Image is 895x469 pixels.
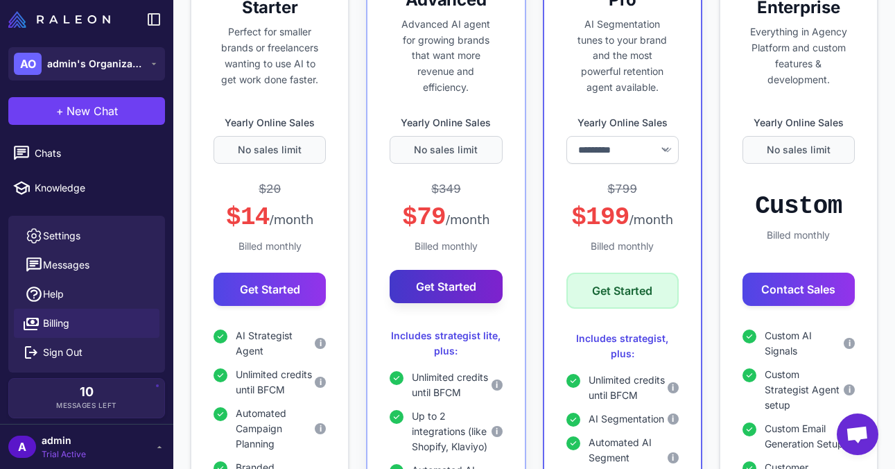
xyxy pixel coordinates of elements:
[390,115,502,130] label: Yearly Online Sales
[14,280,159,309] a: Help
[35,215,157,230] span: Email Design
[43,287,64,302] span: Help
[390,328,502,359] div: Includes strategist lite, plus:
[496,379,498,391] span: i
[672,382,674,394] span: i
[8,97,165,125] button: +New Chat
[742,24,855,87] p: Everything in Agency Platform and custom features & development.
[56,400,117,411] span: Messages Left
[6,173,168,203] a: Knowledge
[42,448,86,461] span: Trial Active
[67,103,118,119] span: New Chat
[412,370,491,400] span: Unlimited credits until BFCM
[47,56,144,71] span: admin's Organization
[238,142,302,157] span: No sales limit
[589,411,664,427] span: AI Segmentation
[320,423,322,435] span: i
[742,115,855,130] label: Yearly Online Sales
[629,212,673,227] span: /month
[42,433,86,448] span: admin
[755,191,842,222] div: Custom
[236,406,315,452] span: Automated Campaign Planning
[8,11,110,28] img: Raleon Logo
[14,53,42,75] div: AO
[765,367,844,413] span: Custom Strategist Agent setup
[672,452,674,464] span: i
[672,413,674,425] span: i
[566,331,679,361] div: Includes strategist, plus:
[320,337,322,350] span: i
[214,24,326,87] p: Perfect for smaller brands or freelancers wanting to use AI to get work done faster.
[765,328,844,359] span: Custom AI Signals
[43,257,89,273] span: Messages
[765,421,844,452] span: Custom Email Generation Setup
[390,270,502,303] button: Get Started
[402,202,489,233] div: $79
[8,436,36,458] div: A
[236,328,315,359] span: AI Strategist Agent
[566,17,679,96] p: AI Segmentation tunes to your brand and the most powerful retention agent available.
[566,115,679,130] label: Yearly Online Sales
[214,273,326,306] button: Get Started
[412,409,491,454] span: Up to 2 integrations (like Shopify, Klaviyo)
[259,180,281,199] div: $20
[214,239,326,254] div: Billed monthly
[849,384,851,396] span: i
[6,139,168,168] a: Chats
[414,142,478,157] span: No sales limit
[431,180,461,199] div: $349
[767,142,831,157] span: No sales limit
[35,180,157,196] span: Knowledge
[8,47,165,80] button: AOadmin's Organization
[43,228,80,244] span: Settings
[14,250,159,280] button: Messages
[35,146,157,161] span: Chats
[320,376,322,389] span: i
[390,239,502,254] div: Billed monthly
[236,367,315,398] span: Unlimited credits until BFCM
[849,337,851,350] span: i
[571,202,673,233] div: $199
[43,316,69,331] span: Billing
[56,103,64,119] span: +
[446,212,489,227] span: /month
[742,228,855,243] div: Billed monthly
[226,202,313,233] div: $14
[496,425,498,438] span: i
[80,386,94,398] span: 10
[566,273,679,309] button: Get Started
[566,239,679,254] div: Billed monthly
[742,273,855,306] button: Contact Sales
[8,11,116,28] a: Raleon Logo
[390,17,502,96] p: Advanced AI agent for growing brands that want more revenue and efficiency.
[607,180,637,199] div: $799
[43,345,82,360] span: Sign Out
[589,373,668,403] span: Unlimited credits until BFCM
[14,338,159,367] button: Sign Out
[214,115,326,130] label: Yearly Online Sales
[270,212,313,227] span: /month
[6,208,168,237] a: Email Design
[837,413,878,455] div: Open chat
